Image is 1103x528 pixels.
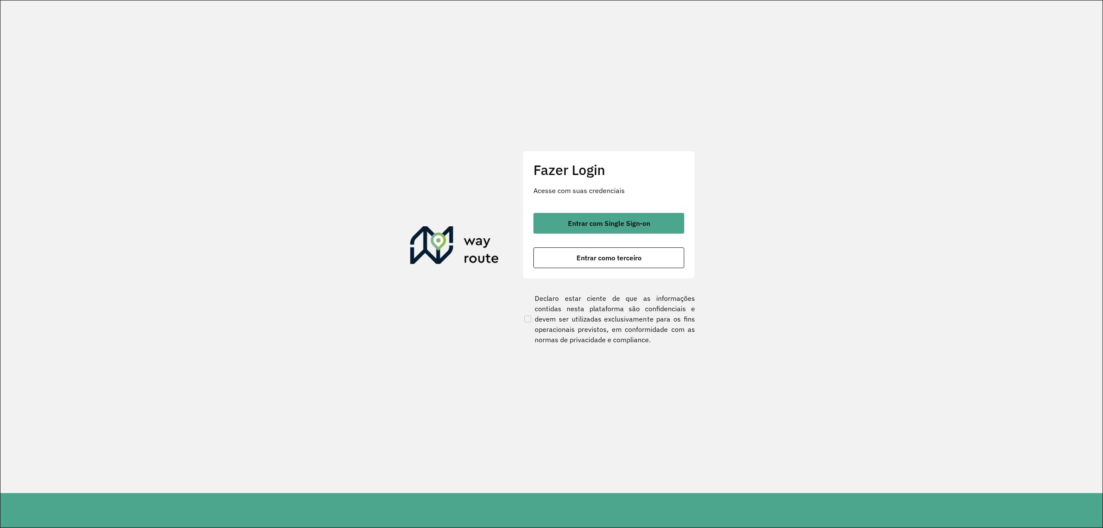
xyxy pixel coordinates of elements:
span: Entrar com Single Sign-on [568,220,650,227]
button: button [533,247,684,268]
p: Acesse com suas credenciais [533,185,684,196]
label: Declaro estar ciente de que as informações contidas nesta plataforma são confidenciais e devem se... [523,293,695,345]
button: button [533,213,684,234]
h2: Fazer Login [533,162,684,178]
img: Roteirizador AmbevTech [410,226,499,268]
span: Entrar como terceiro [576,254,642,261]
